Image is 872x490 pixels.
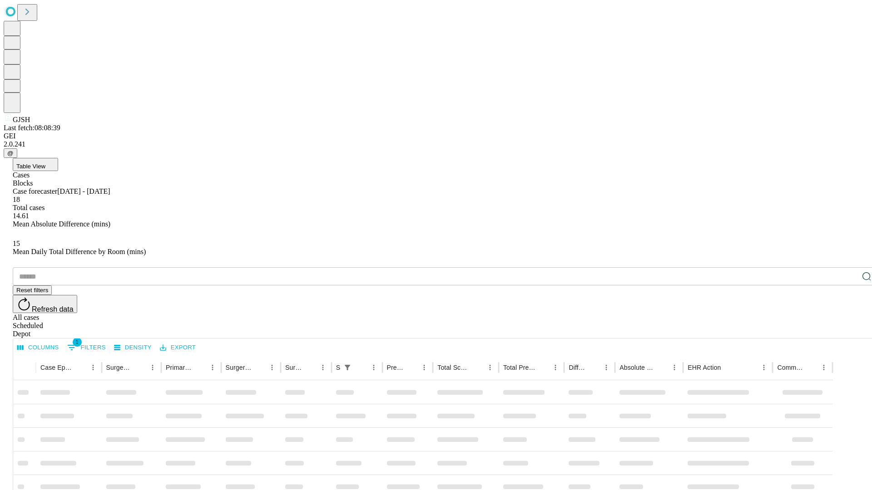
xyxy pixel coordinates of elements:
[549,361,562,374] button: Menu
[13,248,146,255] span: Mean Daily Total Difference by Room (mins)
[587,361,600,374] button: Sort
[536,361,549,374] button: Sort
[367,361,380,374] button: Menu
[166,364,192,371] div: Primary Service
[4,140,868,148] div: 2.0.241
[13,204,45,211] span: Total cases
[569,364,586,371] div: Difference
[688,364,721,371] div: EHR Action
[87,361,99,374] button: Menu
[13,187,57,195] span: Case forecaster
[112,341,154,355] button: Density
[619,364,654,371] div: Absolute Difference
[4,132,868,140] div: GEI
[758,361,770,374] button: Menu
[13,196,20,203] span: 18
[146,361,159,374] button: Menu
[13,220,110,228] span: Mean Absolute Difference (mins)
[503,364,536,371] div: Total Predicted Duration
[387,364,405,371] div: Predicted In Room Duration
[600,361,613,374] button: Menu
[57,187,110,195] span: [DATE] - [DATE]
[16,287,48,294] span: Reset filters
[418,361,431,374] button: Menu
[484,361,496,374] button: Menu
[336,364,340,371] div: Scheduled In Room Duration
[285,364,303,371] div: Surgery Date
[15,341,61,355] button: Select columns
[437,364,470,371] div: Total Scheduled Duration
[73,338,82,347] span: 1
[13,116,30,123] span: GJSH
[655,361,668,374] button: Sort
[304,361,317,374] button: Sort
[817,361,830,374] button: Menu
[134,361,146,374] button: Sort
[668,361,681,374] button: Menu
[341,361,354,374] button: Show filters
[13,158,58,171] button: Table View
[206,361,219,374] button: Menu
[40,364,73,371] div: Case Epic Id
[13,295,77,313] button: Refresh data
[4,124,60,132] span: Last fetch: 08:08:39
[722,361,734,374] button: Sort
[253,361,266,374] button: Sort
[193,361,206,374] button: Sort
[16,163,45,170] span: Table View
[74,361,87,374] button: Sort
[13,212,29,220] span: 14.61
[13,285,52,295] button: Reset filters
[13,240,20,247] span: 15
[471,361,484,374] button: Sort
[226,364,252,371] div: Surgery Name
[7,150,14,157] span: @
[65,340,108,355] button: Show filters
[32,305,74,313] span: Refresh data
[317,361,329,374] button: Menu
[777,364,803,371] div: Comments
[106,364,133,371] div: Surgeon Name
[4,148,17,158] button: @
[805,361,817,374] button: Sort
[266,361,278,374] button: Menu
[405,361,418,374] button: Sort
[341,361,354,374] div: 1 active filter
[355,361,367,374] button: Sort
[158,341,198,355] button: Export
